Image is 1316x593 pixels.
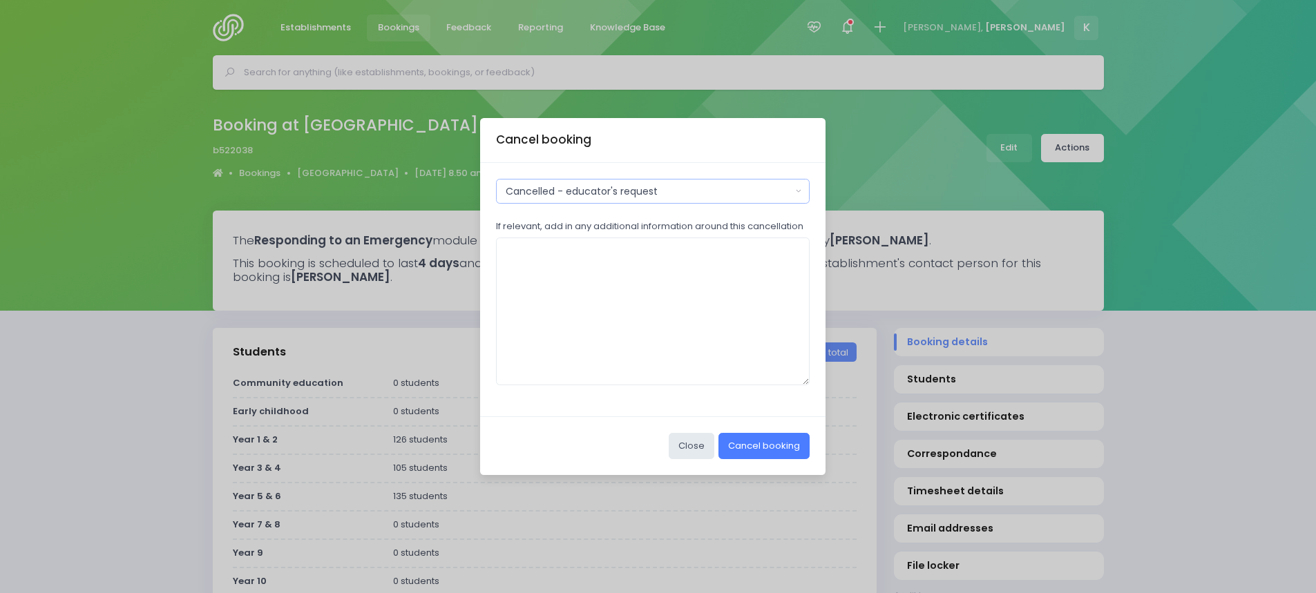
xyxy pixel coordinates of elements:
button: Close [669,433,714,459]
button: Cancelled - educator's request [496,179,810,204]
label: If relevant, add in any additional information around this cancellation [496,220,803,233]
div: Cancelled - educator's request [506,184,792,199]
button: Cancel booking [718,433,810,459]
h5: Cancel booking [496,131,591,148]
